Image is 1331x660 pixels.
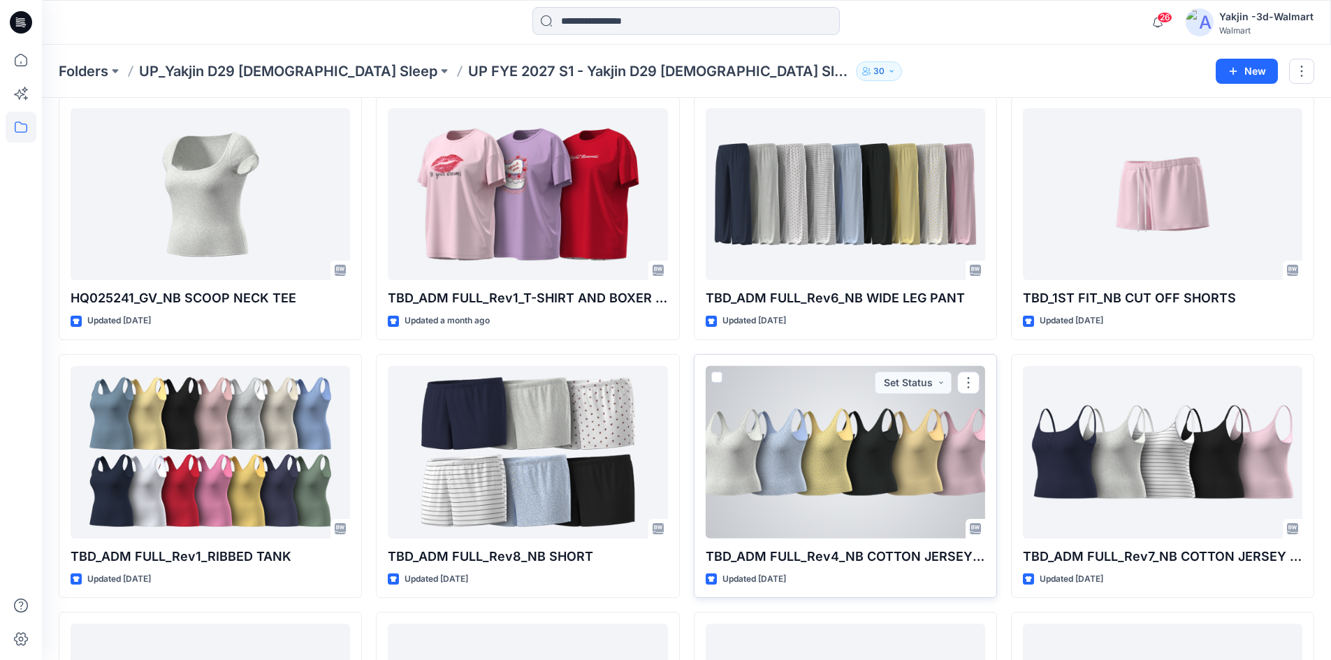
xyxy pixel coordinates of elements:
[1219,8,1314,25] div: Yakjin -3d-Walmart
[706,547,985,566] p: TBD_ADM FULL_Rev4_NB COTTON JERSEY BRAMI
[1216,59,1278,84] button: New
[706,288,985,308] p: TBD_ADM FULL_Rev6_NB WIDE LEG PANT
[59,61,108,81] a: Folders
[71,547,350,566] p: TBD_ADM FULL_Rev1_RIBBED TANK
[856,61,902,81] button: 30
[1040,314,1103,328] p: Updated [DATE]
[1023,547,1302,566] p: TBD_ADM FULL_Rev7_NB COTTON JERSEY CAMI
[388,366,667,538] a: TBD_ADM FULL_Rev8_NB SHORT
[873,64,885,79] p: 30
[71,366,350,538] a: TBD_ADM FULL_Rev1_RIBBED TANK
[1219,25,1314,36] div: Walmart
[87,314,151,328] p: Updated [DATE]
[468,61,850,81] p: UP FYE 2027 S1 - Yakjin D29 [DEMOGRAPHIC_DATA] Sleepwear
[706,366,985,538] a: TBD_ADM FULL_Rev4_NB COTTON JERSEY BRAMI
[1040,572,1103,587] p: Updated [DATE]
[1023,108,1302,281] a: TBD_1ST FIT_NB CUT OFF SHORTS
[71,108,350,281] a: HQ025241_GV_NB SCOOP NECK TEE
[706,108,985,281] a: TBD_ADM FULL_Rev6_NB WIDE LEG PANT
[388,108,667,281] a: TBD_ADM FULL_Rev1_T-SHIRT AND BOXER SET
[722,572,786,587] p: Updated [DATE]
[1023,366,1302,538] a: TBD_ADM FULL_Rev7_NB COTTON JERSEY CAMI
[388,288,667,308] p: TBD_ADM FULL_Rev1_T-SHIRT AND BOXER SET
[87,572,151,587] p: Updated [DATE]
[1186,8,1214,36] img: avatar
[1157,12,1172,23] span: 26
[722,314,786,328] p: Updated [DATE]
[388,547,667,566] p: TBD_ADM FULL_Rev8_NB SHORT
[405,572,468,587] p: Updated [DATE]
[71,288,350,308] p: HQ025241_GV_NB SCOOP NECK TEE
[1023,288,1302,308] p: TBD_1ST FIT_NB CUT OFF SHORTS
[139,61,437,81] a: UP_Yakjin D29 [DEMOGRAPHIC_DATA] Sleep
[405,314,490,328] p: Updated a month ago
